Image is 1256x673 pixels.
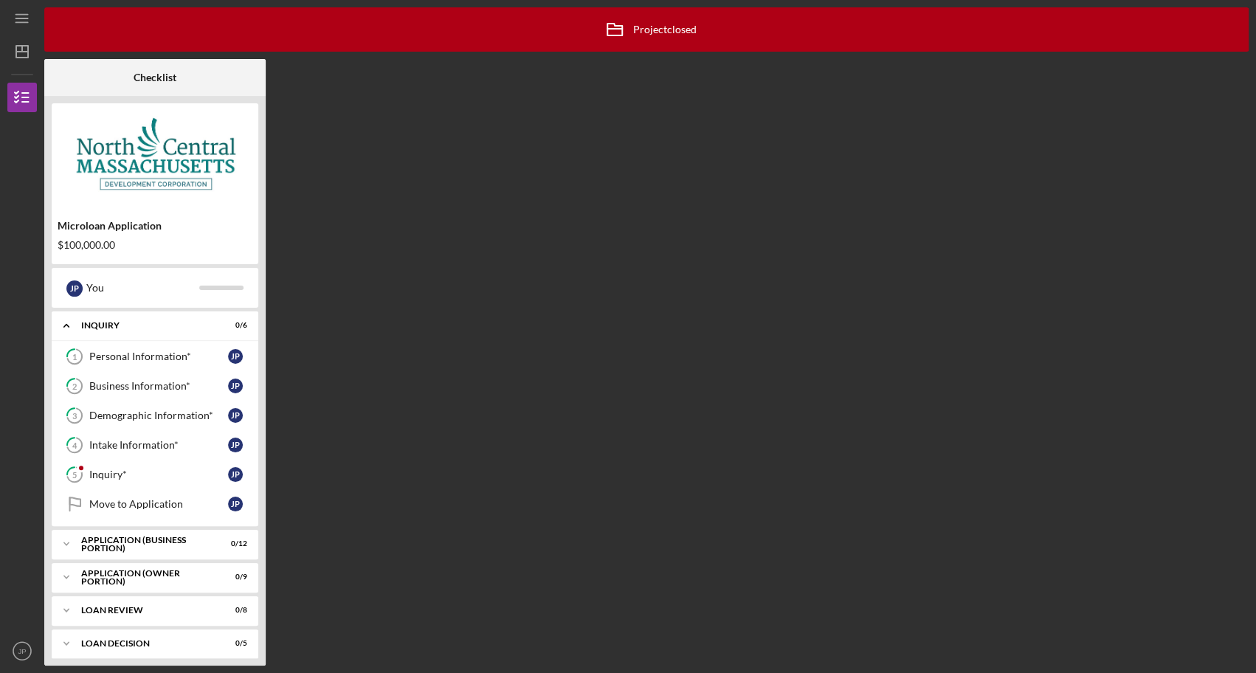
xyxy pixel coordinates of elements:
[228,438,243,452] div: J P
[7,636,37,666] button: JP
[228,379,243,393] div: J P
[89,351,228,362] div: Personal Information*
[89,498,228,510] div: Move to Application
[221,573,247,581] div: 0 / 9
[58,220,252,232] div: Microloan Application
[89,469,228,480] div: Inquiry*
[221,606,247,615] div: 0 / 8
[81,536,210,553] div: APPLICATION (BUSINESS PORTION)
[89,380,228,392] div: Business Information*
[59,401,251,430] a: 3Demographic Information*JP
[221,539,247,548] div: 0 / 12
[596,11,697,48] div: Project closed
[72,352,77,362] tspan: 1
[81,639,210,648] div: LOAN DECISION
[58,239,252,251] div: $100,000.00
[81,606,210,615] div: LOAN REVIEW
[221,321,247,330] div: 0 / 6
[66,280,83,297] div: J P
[18,647,26,655] text: JP
[72,441,77,450] tspan: 4
[228,349,243,364] div: J P
[86,275,199,300] div: You
[52,111,258,199] img: Product logo
[134,72,176,83] b: Checklist
[59,489,251,519] a: Move to ApplicationJP
[72,470,77,480] tspan: 5
[59,371,251,401] a: 2Business Information*JP
[72,382,77,391] tspan: 2
[228,497,243,511] div: J P
[59,460,251,489] a: 5Inquiry*JP
[228,467,243,482] div: J P
[81,569,210,586] div: APPLICATION (OWNER PORTION)
[81,321,210,330] div: INQUIRY
[89,410,228,421] div: Demographic Information*
[89,439,228,451] div: Intake Information*
[228,408,243,423] div: J P
[59,430,251,460] a: 4Intake Information*JP
[221,639,247,648] div: 0 / 5
[72,411,77,421] tspan: 3
[59,342,251,371] a: 1Personal Information*JP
